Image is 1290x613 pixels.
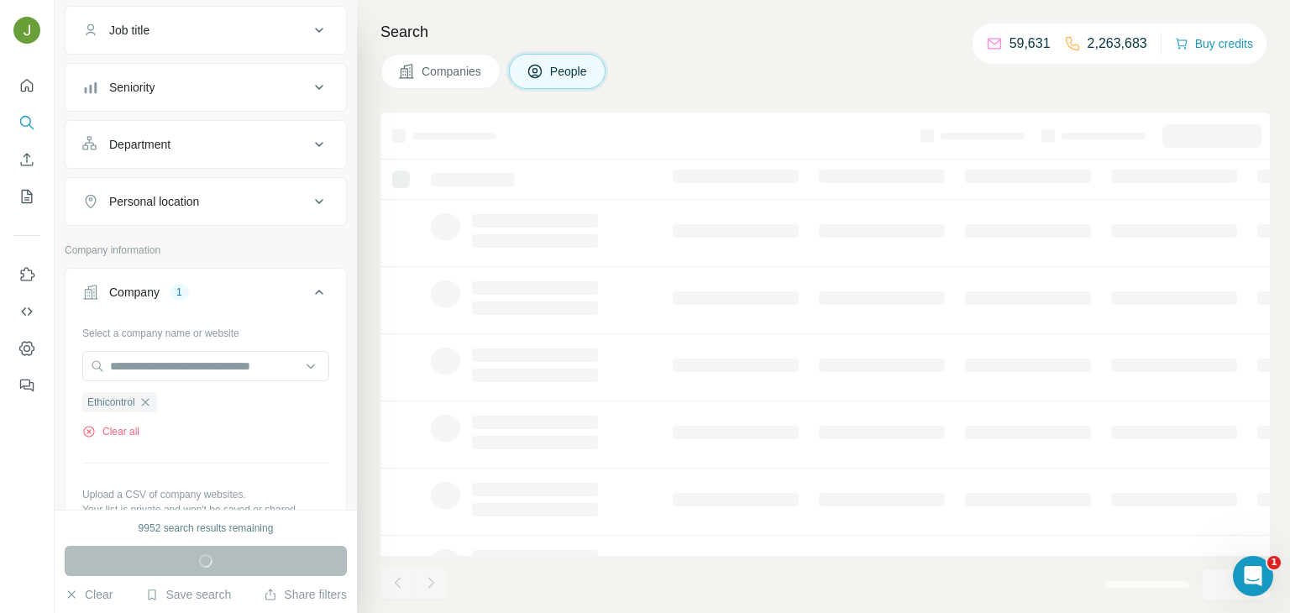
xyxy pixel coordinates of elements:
[82,487,329,502] p: Upload a CSV of company websites.
[13,144,40,175] button: Enrich CSV
[1175,32,1253,55] button: Buy credits
[109,79,155,96] div: Seniority
[13,17,40,44] img: Avatar
[139,521,274,536] div: 9952 search results remaining
[65,243,347,258] p: Company information
[13,71,40,101] button: Quick start
[109,22,149,39] div: Job title
[13,181,40,212] button: My lists
[1233,556,1273,596] iframe: Intercom live chat
[65,586,113,603] button: Clear
[264,586,347,603] button: Share filters
[13,259,40,290] button: Use Surfe on LinkedIn
[87,395,135,410] span: Ethicontrol
[66,10,346,50] button: Job title
[66,181,346,222] button: Personal location
[13,370,40,401] button: Feedback
[82,319,329,341] div: Select a company name or website
[109,136,170,153] div: Department
[13,107,40,138] button: Search
[82,424,139,439] button: Clear all
[550,63,589,80] span: People
[422,63,483,80] span: Companies
[1267,556,1281,569] span: 1
[109,284,160,301] div: Company
[109,193,199,210] div: Personal location
[13,333,40,364] button: Dashboard
[13,296,40,327] button: Use Surfe API
[66,124,346,165] button: Department
[82,502,329,517] p: Your list is private and won't be saved or shared.
[145,586,231,603] button: Save search
[66,272,346,319] button: Company1
[1009,34,1051,54] p: 59,631
[170,285,189,300] div: 1
[380,20,1270,44] h4: Search
[66,67,346,107] button: Seniority
[1088,34,1147,54] p: 2,263,683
